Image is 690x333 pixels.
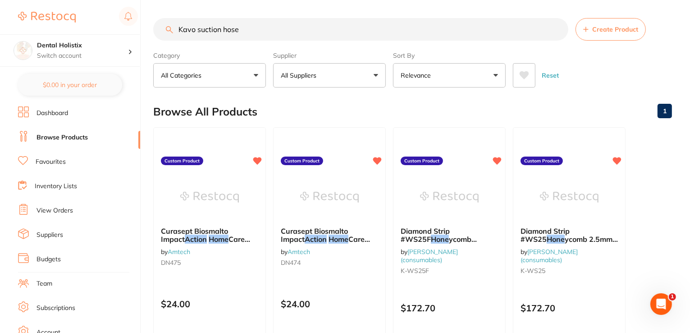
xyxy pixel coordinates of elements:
p: All Categories [161,71,205,80]
label: Sort By [393,51,506,60]
span: Diamond Strip #WS25 [521,227,570,244]
h2: Browse All Products [153,106,257,118]
b: Curasept Biosmalto Impact Action HomeCare Tooth Mousse Mint 50ml [161,227,258,244]
span: Care Tooth Mousse Mint 50ml [161,235,250,252]
span: DN474 [281,259,301,267]
span: Create Product [592,26,638,33]
button: Create Product [576,18,646,41]
a: Favourites [36,157,66,166]
em: Action [305,235,327,244]
span: Diamond Strip #WS25F [401,227,450,244]
a: Restocq Logo [18,7,76,28]
p: $24.00 [161,299,258,309]
b: Diamond Strip #WS25F Honeycomb 2.5mm-wide Fine-Grit Pkt/10 [401,227,498,244]
label: Custom Product [401,157,443,166]
em: Action [185,235,207,244]
label: Category [153,51,266,60]
input: Search Products [153,18,568,41]
a: Budgets [37,255,61,264]
button: Reset [539,63,562,88]
label: Custom Product [281,157,323,166]
iframe: Intercom live chat [650,293,672,315]
a: View Orders [37,206,73,215]
h4: Dental Holistix [37,41,128,50]
img: Diamond Strip #WS25 Honeycomb 2.5mm-wide Medium-Grit Pkt/10 [540,175,599,220]
button: Relevance [393,63,506,88]
p: $172.70 [401,303,498,313]
a: 1 [658,102,672,120]
a: Inventory Lists [35,182,77,191]
a: Browse Products [37,133,88,142]
span: by [281,248,310,256]
span: DN475 [161,259,181,267]
button: All Suppliers [273,63,386,88]
p: $172.70 [521,303,618,313]
img: Diamond Strip #WS25F Honeycomb 2.5mm-wide Fine-Grit Pkt/10 [420,175,479,220]
button: All Categories [153,63,266,88]
p: All Suppliers [281,71,320,80]
p: Switch account [37,51,128,60]
button: $0.00 in your order [18,74,122,96]
em: Home [329,235,348,244]
label: Custom Product [521,157,563,166]
a: Amtech [288,248,310,256]
label: Supplier [273,51,386,60]
p: $24.00 [281,299,378,309]
span: by [521,248,578,264]
span: Curasept Biosmalto Impact [281,227,348,244]
b: Curasept Biosmalto Impact Action HomeCare Tooth Mousse Sensitive 50ml [281,227,378,244]
span: by [401,248,458,264]
b: Diamond Strip #WS25 Honeycomb 2.5mm-wide Medium-Grit Pkt/10 [521,227,618,244]
a: Subscriptions [37,304,75,313]
p: Relevance [401,71,434,80]
a: [PERSON_NAME] (consumables) [521,248,578,264]
span: by [161,248,190,256]
img: Restocq Logo [18,12,76,23]
span: Curasept Biosmalto Impact [161,227,228,244]
a: Amtech [168,248,190,256]
span: K-WS25 [521,267,545,275]
a: Suppliers [37,231,63,240]
img: Dental Holistix [14,42,32,60]
span: ycomb 2.5mm-wide Medium-Grit Pkt/10 [521,235,618,252]
img: Curasept Biosmalto Impact Action HomeCare Tooth Mousse Sensitive 50ml [300,175,359,220]
a: Team [37,279,52,288]
em: Home [209,235,228,244]
a: Dashboard [37,109,68,118]
em: Hone [547,235,565,244]
span: K-WS25F [401,267,429,275]
label: Custom Product [161,157,203,166]
span: 1 [669,293,676,301]
img: Curasept Biosmalto Impact Action HomeCare Tooth Mousse Mint 50ml [180,175,239,220]
em: Hone [431,235,449,244]
a: [PERSON_NAME] (consumables) [401,248,458,264]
